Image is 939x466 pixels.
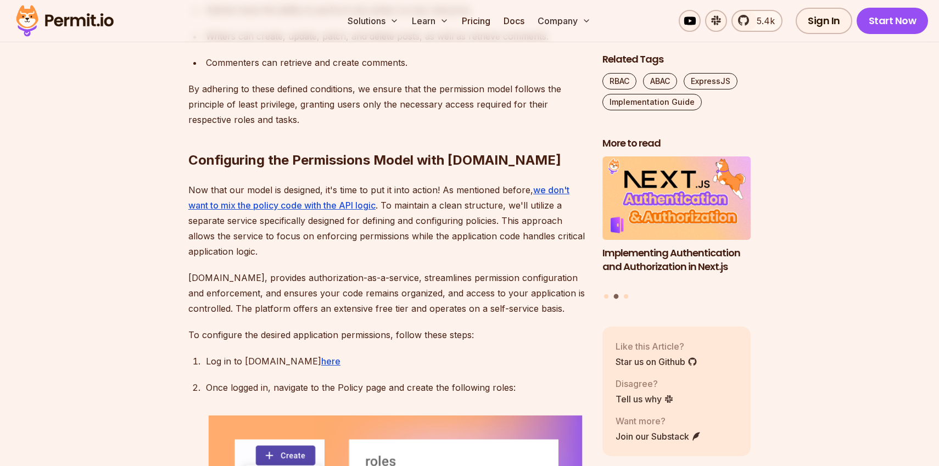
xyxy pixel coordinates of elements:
button: Solutions [343,10,403,32]
p: By adhering to these defined conditions, we ensure that the permission model follows the principl... [188,81,585,127]
li: 2 of 3 [602,157,751,288]
a: ExpressJS [684,73,737,89]
p: Want more? [616,414,701,428]
a: Tell us why [616,392,674,406]
a: ABAC [643,73,677,89]
p: Once logged in, navigate to the Policy page and create the following roles: [206,380,585,395]
a: 5.4k [731,10,783,32]
a: Join our Substack [616,430,701,443]
a: here [321,356,340,367]
p: To configure the desired application permissions, follow these steps: [188,327,585,343]
a: Star us on Github [616,355,697,368]
a: Docs [499,10,529,32]
button: Go to slide 2 [614,294,619,299]
a: RBAC [602,73,636,89]
span: 5.4k [750,14,775,27]
p: Commenters can retrieve and create comments. [206,55,585,70]
h2: Related Tags [602,53,751,66]
a: Pricing [457,10,495,32]
a: we don't want to mix the policy code with the API logic [188,184,569,211]
img: Implementing Authentication and Authorization in Next.js [602,157,751,240]
button: Learn [407,10,453,32]
button: Go to slide 1 [604,294,608,299]
h2: Configuring the Permissions Model with [DOMAIN_NAME] [188,108,585,169]
p: Disagree? [616,377,674,390]
h2: More to read [602,137,751,150]
a: Implementation Guide [602,94,702,110]
button: Go to slide 3 [624,294,628,299]
p: [DOMAIN_NAME], provides authorization-as-a-service, streamlines permission configuration and enfo... [188,270,585,316]
p: Log in to [DOMAIN_NAME] [206,353,585,369]
h3: Implementing Authentication and Authorization in Next.js [602,246,751,274]
a: Start Now [857,8,929,34]
button: Company [533,10,595,32]
img: Permit logo [11,2,119,40]
a: Implementing Authentication and Authorization in Next.jsImplementing Authentication and Authoriza... [602,157,751,288]
p: Now that our model is designed, it's time to put it into action! As mentioned before, . To mainta... [188,182,585,259]
div: Posts [602,157,751,301]
a: Sign In [796,8,852,34]
p: Like this Article? [616,340,697,353]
